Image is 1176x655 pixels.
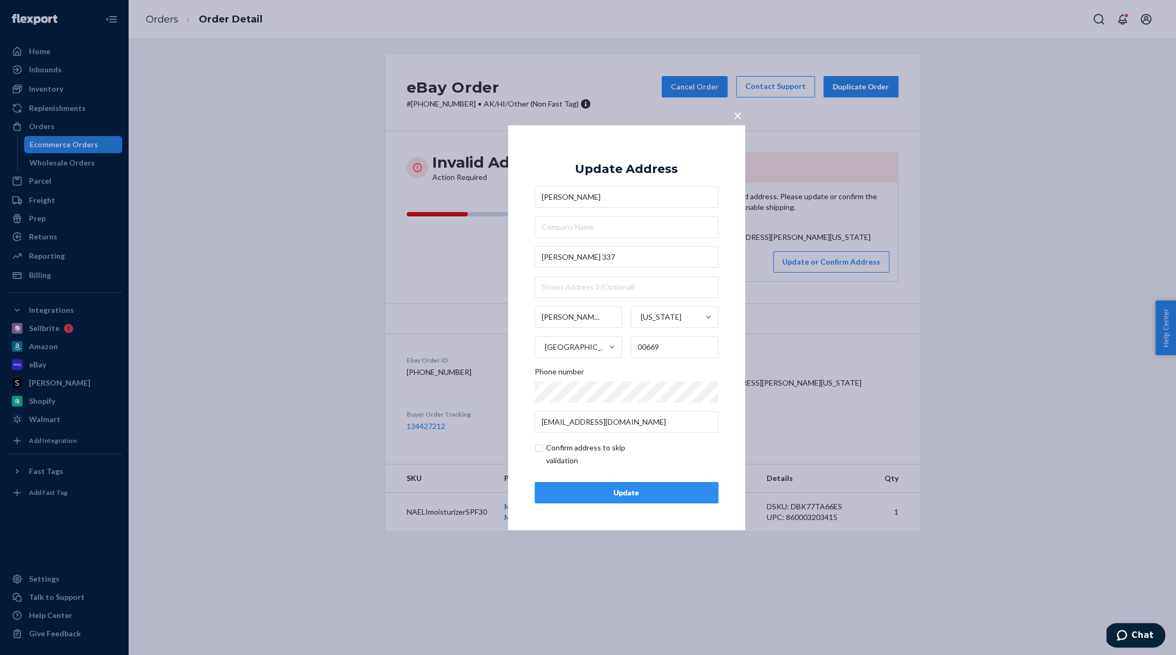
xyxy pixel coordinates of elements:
input: Email (Only Required for International) [535,411,718,433]
div: Update [544,487,709,498]
input: ZIP Code [631,336,718,358]
div: [US_STATE] [641,312,681,322]
input: Street Address [535,246,718,268]
input: City [535,306,623,328]
iframe: Opens a widget where you can chat to one of our agents [1106,623,1165,650]
input: First & Last Name [535,186,718,208]
input: Company Name [535,216,718,238]
div: [GEOGRAPHIC_DATA] [545,342,608,352]
span: Phone number [535,366,584,381]
div: Update Address [575,162,678,175]
input: [GEOGRAPHIC_DATA] [544,336,545,358]
input: [US_STATE] [640,306,641,328]
input: Street Address 2 (Optional) [535,276,718,298]
button: Update [535,482,718,503]
span: × [733,106,742,124]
